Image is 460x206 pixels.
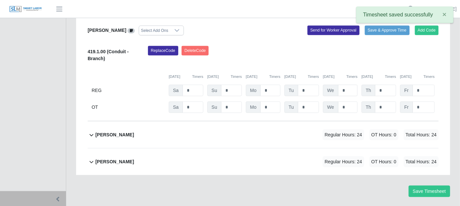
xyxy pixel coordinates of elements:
span: Fr [400,102,413,113]
span: Total Hours: 24 [404,129,439,140]
button: Timers [231,74,242,80]
button: Timers [385,74,396,80]
span: Sa [169,102,183,113]
img: SLM Logo [9,6,42,13]
div: [DATE] [400,74,435,80]
div: [DATE] [169,74,203,80]
div: [DATE] [361,74,396,80]
button: Timers [346,74,358,80]
span: Tu [284,85,298,96]
span: We [323,102,338,113]
a: View/Edit Notes [128,28,135,33]
span: Fr [400,85,413,96]
span: Regular Hours: 24 [323,129,364,140]
div: [DATE] [207,74,242,80]
span: Su [207,85,221,96]
span: OT Hours: 0 [369,129,398,140]
b: [PERSON_NAME] [95,131,134,138]
button: Add Code [415,26,439,35]
span: Total Hours: 24 [404,156,439,167]
button: [PERSON_NAME] Regular Hours: 24 OT Hours: 0 Total Hours: 24 [88,149,439,175]
b: 419.1.00 (Conduit - Branch) [88,49,129,61]
button: [PERSON_NAME] Regular Hours: 24 OT Hours: 0 Total Hours: 24 [88,122,439,148]
a: [PERSON_NAME] [419,6,457,12]
button: Timers [192,74,203,80]
span: Regular Hours: 24 [323,156,364,167]
span: Sa [169,85,183,96]
span: Mo [246,102,261,113]
span: Th [361,102,375,113]
span: OT Hours: 0 [369,156,398,167]
span: Tu [284,102,298,113]
button: Save & Approve Time [365,26,410,35]
span: Su [207,102,221,113]
b: [PERSON_NAME] [88,28,126,33]
button: Timers [308,74,319,80]
button: Timers [269,74,280,80]
div: REG [92,85,165,96]
button: Save Timesheet [409,186,450,197]
button: Send for Worker Approval [307,26,359,35]
span: Mo [246,85,261,96]
button: ReplaceCode [148,46,178,55]
span: We [323,85,338,96]
button: DeleteCode [182,46,209,55]
div: Timesheet saved successfully [356,7,453,23]
span: × [443,11,446,18]
div: [DATE] [246,74,280,80]
div: OT [92,102,165,113]
div: [DATE] [284,74,319,80]
div: Select Add Ons [139,26,170,35]
b: [PERSON_NAME] [95,158,134,165]
button: Timers [423,74,435,80]
span: Th [361,85,375,96]
div: [DATE] [323,74,358,80]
